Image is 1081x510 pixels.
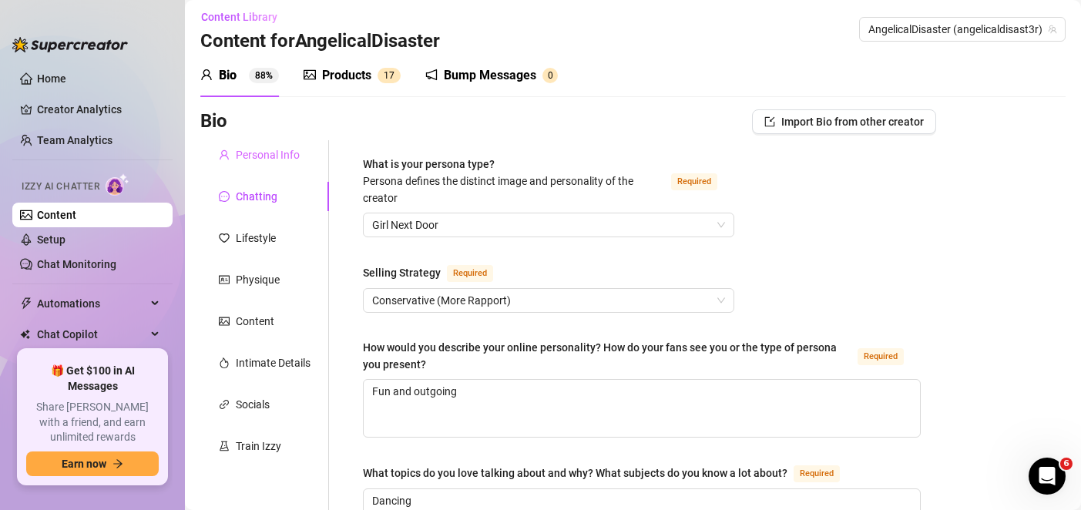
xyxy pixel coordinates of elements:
[236,271,280,288] div: Physique
[363,264,441,281] div: Selling Strategy
[26,451,159,476] button: Earn nowarrow-right
[37,134,112,146] a: Team Analytics
[236,313,274,330] div: Content
[384,70,389,81] span: 1
[363,339,921,373] label: How would you describe your online personality? How do your fans see you or the type of persona y...
[219,316,230,327] span: picture
[219,357,230,368] span: fire
[26,364,159,394] span: 🎁 Get $100 in AI Messages
[20,329,30,340] img: Chat Copilot
[219,441,230,451] span: experiment
[236,354,311,371] div: Intimate Details
[363,158,633,204] span: What is your persona type?
[20,297,32,310] span: thunderbolt
[37,209,76,221] a: Content
[236,188,277,205] div: Chatting
[219,191,230,202] span: message
[236,396,270,413] div: Socials
[249,68,279,83] sup: 88%
[322,66,371,85] div: Products
[444,66,536,85] div: Bump Messages
[201,11,277,23] span: Content Library
[764,116,775,127] span: import
[200,69,213,81] span: user
[372,289,725,312] span: Conservative (More Rapport)
[12,37,128,52] img: logo-BBDzfeDw.svg
[200,5,290,29] button: Content Library
[236,230,276,247] div: Lifestyle
[752,109,936,134] button: Import Bio from other creator
[363,263,510,282] label: Selling Strategy
[219,233,230,243] span: heart
[219,149,230,160] span: user
[425,69,438,81] span: notification
[236,438,281,455] div: Train Izzy
[37,258,116,270] a: Chat Monitoring
[378,68,401,83] sup: 17
[447,265,493,282] span: Required
[363,464,857,482] label: What topics do you love talking about and why? What subjects do you know a lot about?
[22,180,99,194] span: Izzy AI Chatter
[794,465,840,482] span: Required
[37,291,146,316] span: Automations
[1060,458,1073,470] span: 6
[363,175,633,204] span: Persona defines the distinct image and personality of the creator
[106,173,129,196] img: AI Chatter
[364,380,920,437] textarea: How would you describe your online personality? How do your fans see you or the type of persona y...
[37,322,146,347] span: Chat Copilot
[304,69,316,81] span: picture
[372,213,725,237] span: Girl Next Door
[219,66,237,85] div: Bio
[37,72,66,85] a: Home
[868,18,1056,41] span: AngelicalDisaster (angelicaldisast3r)
[112,458,123,469] span: arrow-right
[200,29,440,54] h3: Content for AngelicalDisaster
[389,70,394,81] span: 7
[200,109,227,134] h3: Bio
[363,465,787,481] div: What topics do you love talking about and why? What subjects do you know a lot about?
[1048,25,1057,34] span: team
[671,173,717,190] span: Required
[219,274,230,285] span: idcard
[542,68,558,83] sup: 0
[781,116,924,128] span: Import Bio from other creator
[62,458,106,470] span: Earn now
[219,399,230,410] span: link
[37,97,160,122] a: Creator Analytics
[26,400,159,445] span: Share [PERSON_NAME] with a friend, and earn unlimited rewards
[1029,458,1066,495] iframe: Intercom live chat
[37,233,65,246] a: Setup
[236,146,300,163] div: Personal Info
[363,339,851,373] div: How would you describe your online personality? How do your fans see you or the type of persona y...
[858,348,904,365] span: Required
